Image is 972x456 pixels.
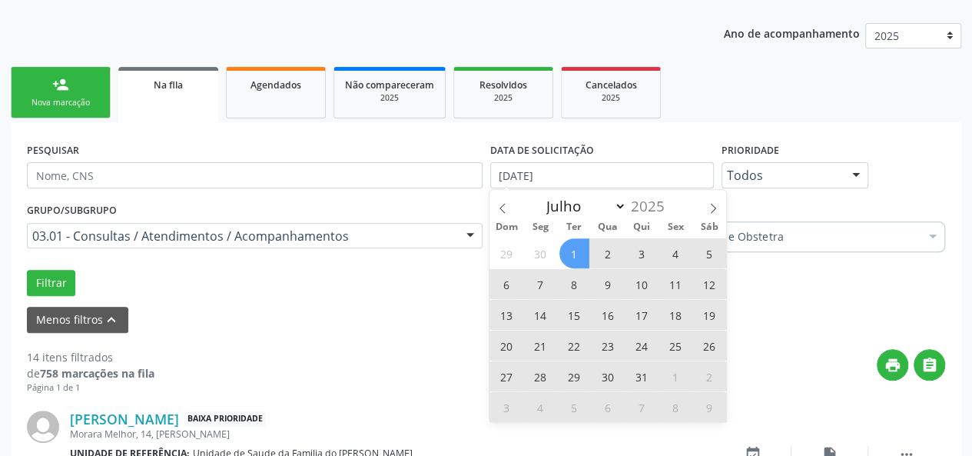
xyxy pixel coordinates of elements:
span: Julho 6, 2025 [492,269,522,299]
span: Julho 7, 2025 [526,269,556,299]
button: Filtrar [27,270,75,296]
i: print [884,357,901,374]
span: Julho 10, 2025 [627,269,657,299]
div: person_add [52,76,69,93]
span: Junho 30, 2025 [526,238,556,268]
span: Julho 18, 2025 [661,300,691,330]
span: Agendados [250,78,301,92]
div: 2025 [465,92,542,104]
span: Julho 13, 2025 [492,300,522,330]
span: Não compareceram [345,78,434,92]
span: Julho 31, 2025 [627,361,657,391]
span: Julho 5, 2025 [695,238,725,268]
span: Julho 22, 2025 [559,331,589,361]
div: Morara Melhor, 14, [PERSON_NAME] [70,428,715,441]
span: Julho 9, 2025 [593,269,623,299]
span: Agosto 9, 2025 [695,392,725,422]
span: Julho 17, 2025 [627,300,657,330]
span: Julho 28, 2025 [526,361,556,391]
img: img [27,411,59,443]
span: Agosto 4, 2025 [526,392,556,422]
label: PESQUISAR [27,138,79,162]
span: Todos [727,168,837,183]
strong: 758 marcações na fila [40,366,154,381]
i:  [921,357,938,374]
span: Julho 4, 2025 [661,238,691,268]
span: Agosto 5, 2025 [559,392,589,422]
select: Month [539,195,627,217]
span: Julho 8, 2025 [559,269,589,299]
span: Julho 25, 2025 [661,331,691,361]
span: Julho 3, 2025 [627,238,657,268]
input: Selecione um intervalo [490,162,714,188]
label: Grupo/Subgrupo [27,199,117,223]
span: Seg [523,222,557,232]
span: Junho 29, 2025 [492,238,522,268]
label: DATA DE SOLICITAÇÃO [490,138,594,162]
span: Agosto 3, 2025 [492,392,522,422]
span: Julho 15, 2025 [559,300,589,330]
span: Qui [625,222,659,232]
span: Cancelados [586,78,637,92]
label: Prioridade [722,138,779,162]
div: 14 itens filtrados [27,349,154,365]
button: print [877,349,908,381]
span: Julho 16, 2025 [593,300,623,330]
div: de [27,365,154,381]
span: Julho 30, 2025 [593,361,623,391]
span: Sex [659,222,692,232]
span: Julho 2, 2025 [593,238,623,268]
span: Julho 11, 2025 [661,269,691,299]
span: Julho 23, 2025 [593,331,623,361]
button:  [914,349,945,381]
span: Julho 19, 2025 [695,300,725,330]
i: keyboard_arrow_up [103,311,120,328]
span: 03.01 - Consultas / Atendimentos / Acompanhamentos [32,228,451,244]
span: Agosto 8, 2025 [661,392,691,422]
span: Agosto 2, 2025 [695,361,725,391]
div: 2025 [572,92,649,104]
p: Ano de acompanhamento [724,23,860,42]
input: Nome, CNS [27,162,483,188]
span: Julho 27, 2025 [492,361,522,391]
span: Baixa Prioridade [184,411,266,428]
span: Julho 26, 2025 [695,331,725,361]
span: Agosto 6, 2025 [593,392,623,422]
span: Agosto 1, 2025 [661,361,691,391]
span: Resolvidos [479,78,527,92]
span: Julho 24, 2025 [627,331,657,361]
span: Julho 21, 2025 [526,331,556,361]
div: Página 1 de 1 [27,381,154,394]
span: Julho 12, 2025 [695,269,725,299]
span: Na fila [154,78,183,92]
button: Menos filtroskeyboard_arrow_up [27,307,128,334]
span: Julho 20, 2025 [492,331,522,361]
span: Ter [557,222,591,232]
a: [PERSON_NAME] [70,411,179,428]
span: Julho 14, 2025 [526,300,556,330]
span: Julho 29, 2025 [559,361,589,391]
span: Dom [489,222,523,232]
span: Sáb [692,222,726,232]
span: Qua [591,222,625,232]
div: Nova marcação [22,97,99,108]
div: 2025 [345,92,434,104]
span: Agosto 7, 2025 [627,392,657,422]
span: Julho 1, 2025 [559,238,589,268]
